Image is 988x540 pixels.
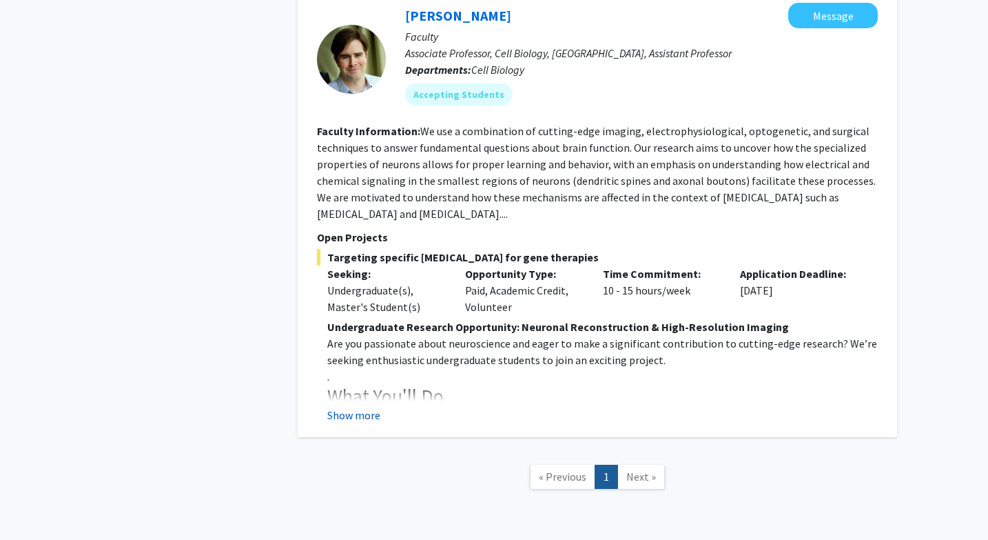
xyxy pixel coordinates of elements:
a: Next Page [617,465,665,489]
div: 10 - 15 hours/week [593,266,730,315]
p: Opportunity Type: [465,266,582,282]
p: Time Commitment: [603,266,720,282]
div: Undergraduate(s), Master's Student(s) [327,282,444,315]
div: Paid, Academic Credit, Volunteer [455,266,593,315]
p: Are you passionate about neuroscience and eager to make a significant contribution to cutting-edg... [327,335,878,368]
span: Next » [626,470,656,483]
button: Message Matt Rowan [788,3,878,28]
a: 1 [595,465,618,489]
span: Cell Biology [471,63,524,77]
p: Seeking: [327,266,444,282]
p: . [327,368,878,385]
b: Departments: [405,63,471,77]
p: Faculty [405,28,878,45]
p: Open Projects [317,229,878,246]
span: « Previous [539,470,586,483]
iframe: Chat [10,478,59,530]
span: Targeting specific [MEDICAL_DATA] for gene therapies [317,249,878,266]
fg-read-more: We use a combination of cutting-edge imaging, electrophysiological, optogenetic, and surgical tec... [317,124,876,221]
h3: What You'll Do [327,385,878,408]
div: [DATE] [730,266,867,315]
mat-chip: Accepting Students [405,83,513,106]
button: Show more [327,407,380,423]
a: [PERSON_NAME] [405,7,511,24]
b: Faculty Information: [317,124,420,138]
p: Associate Professor, Cell Biology, [GEOGRAPHIC_DATA], Assistant Professor [405,45,878,61]
a: Previous Page [530,465,595,489]
p: Application Deadline: [740,266,857,282]
nav: Page navigation [298,451,897,507]
strong: Undergraduate Research Opportunity: Neuronal Reconstruction & High-Resolution Imaging [327,320,789,334]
